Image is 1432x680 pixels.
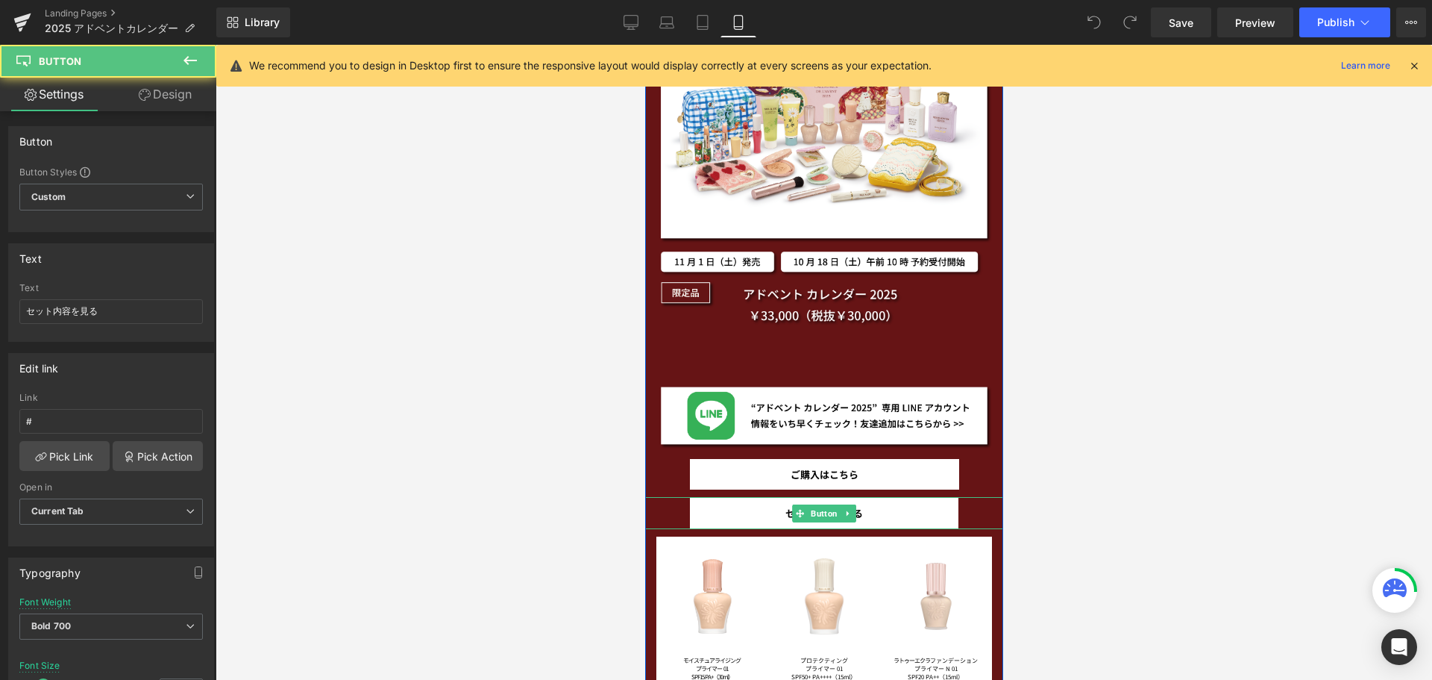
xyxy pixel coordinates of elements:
[1299,7,1390,37] button: Publish
[720,7,756,37] a: Mobile
[45,414,314,446] a: ご購入はこちら
[1396,7,1426,37] button: More
[163,460,195,478] span: Button
[146,628,211,636] span: SPF50+ PA++++（15ml）
[195,460,211,478] a: Expand / Collapse
[19,409,203,434] input: https://your-shop.myshopify.com
[19,661,60,671] div: Font Size
[39,55,81,67] span: Button
[7,620,127,628] p: プライマー 01
[45,7,216,19] a: Landing Pages
[1169,15,1193,31] span: Save
[19,244,42,265] div: Text
[19,166,203,178] div: Button Styles
[1335,57,1396,75] a: Learn more
[140,461,218,476] span: セット内容を見る
[1115,7,1145,37] button: Redo
[31,620,71,631] b: Bold 700
[111,78,219,111] a: Design
[1317,16,1354,28] span: Publish
[45,22,178,34] span: 2025 アドベントカレンダー
[231,611,351,620] p: ラトゥーエクラ
[19,283,203,293] div: Text
[269,620,313,628] span: プライマー N 01
[7,611,127,620] p: モイスチュアライジング
[19,441,110,471] a: Pick Link
[7,628,127,636] p: SPF15 PA+（30ml）
[19,393,203,403] div: Link
[245,16,280,29] span: Library
[1381,629,1417,665] div: Open Intercom Messenger
[19,558,81,579] div: Typography
[113,441,203,471] a: Pick Action
[145,422,213,437] span: ご購入はこちら
[19,127,52,148] div: Button
[1235,15,1275,31] span: Preview
[249,57,932,74] p: We recommend you to design in Desktop first to ensure the responsive layout would display correct...
[31,191,66,204] b: Custom
[216,7,290,37] a: New Library
[649,7,685,37] a: Laptop
[613,7,649,37] a: Desktop
[1079,7,1109,37] button: Undo
[1217,7,1293,37] a: Preview
[285,611,333,620] span: ファンデーション
[19,482,203,493] div: Open in
[45,452,313,484] a: セット内容を見る
[160,620,198,628] span: プライマー 01
[155,611,203,620] span: プロテクティング
[19,597,71,608] div: Font Weight
[19,354,59,375] div: Edit link
[685,7,720,37] a: Tablet
[263,628,318,636] span: SPF20 PA++（15ml）
[31,505,84,517] b: Current Tab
